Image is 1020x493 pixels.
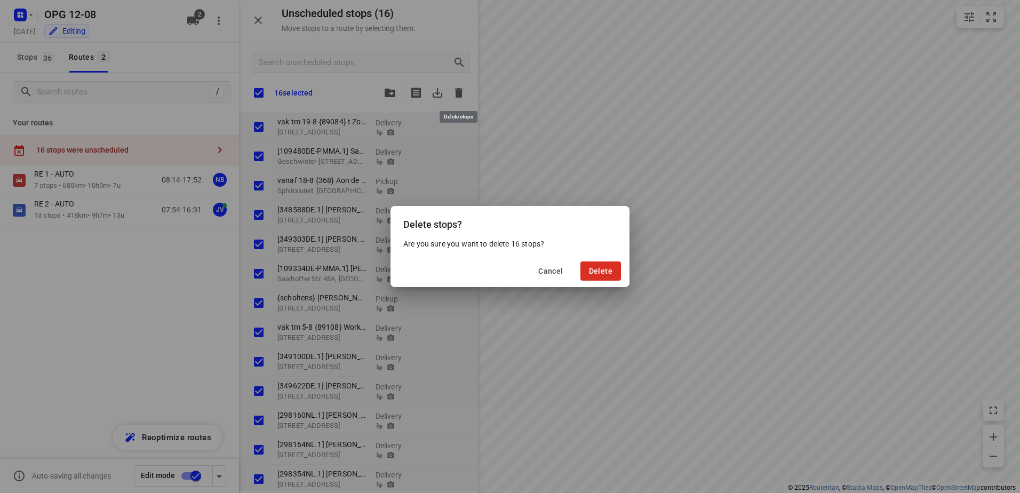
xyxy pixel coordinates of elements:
button: Cancel [530,261,571,281]
span: Cancel [538,267,563,275]
div: Delete stops? [391,206,629,238]
button: Delete [580,261,621,281]
span: Delete [589,267,612,275]
p: Are you sure you want to delete 16 stops? [403,238,617,249]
